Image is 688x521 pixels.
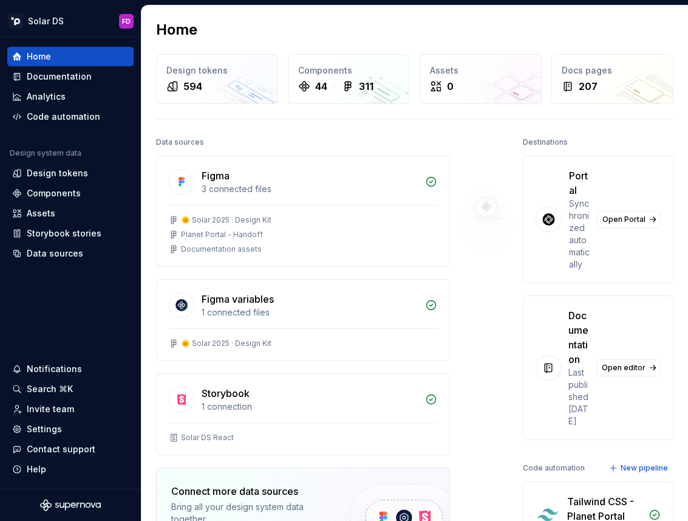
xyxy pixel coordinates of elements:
a: Design tokens [7,164,134,183]
div: Invite team [27,403,74,415]
a: Analytics [7,87,134,106]
a: Assets [7,204,134,223]
div: Contact support [27,443,95,455]
div: 594 [183,79,202,94]
a: Open Portal [597,211,661,228]
span: Open Portal [602,215,645,224]
div: Destinations [523,134,568,151]
span: Open editor [602,363,645,373]
div: Documentation [568,308,589,367]
div: Planet Portal - Handoff [181,230,263,240]
div: Design tokens [166,64,268,77]
img: deb07db6-ec04-4ac8-9ca0-9ed434161f92.png [9,14,23,29]
a: Open editor [596,359,661,376]
h2: Home [156,20,197,40]
a: Settings [7,419,134,439]
div: Storybook stories [27,227,101,240]
div: Solar DS React [181,433,234,443]
div: 0 [447,79,454,94]
button: Solar DSFD [2,8,138,34]
div: 311 [359,79,373,94]
a: Data sources [7,244,134,263]
a: Documentation [7,67,134,86]
a: Assets0 [420,54,542,104]
div: Documentation assets [181,244,262,254]
div: Notifications [27,363,82,375]
div: Figma variables [202,292,274,306]
div: 🌞 Solar 2025 · Design Kit [181,215,271,225]
div: Docs pages [562,64,663,77]
div: Design system data [10,148,81,158]
div: Documentation [27,71,92,83]
a: Components [7,184,134,203]
div: 3 connected files [202,183,418,195]
div: Analytics [27,91,66,103]
div: 207 [579,79,598,94]
button: Search ⌘K [7,379,134,399]
div: Storybook [202,386,250,401]
div: 1 connected files [202,306,418,319]
div: Portal [569,168,590,198]
div: 1 connection [202,401,418,413]
div: 🌞 Solar 2025 · Design Kit [181,339,271,348]
div: Settings [27,423,62,435]
div: Data sources [27,247,83,260]
div: Code automation [27,111,100,123]
div: Solar DS [28,15,64,27]
div: 44 [315,79,327,94]
a: Invite team [7,399,134,419]
button: Contact support [7,440,134,459]
div: Search ⌘K [27,383,73,395]
div: Code automation [523,460,585,477]
div: Components [298,64,400,77]
div: Assets [27,207,55,219]
a: Storybook1 connectionSolar DS React [156,373,450,455]
button: Help [7,460,134,479]
button: Notifications [7,359,134,379]
a: Components44311 [288,54,410,104]
span: New pipeline [621,463,668,473]
a: Figma variables1 connected files🌞 Solar 2025 · Design Kit [156,279,450,361]
div: Connect more data sources [171,484,329,499]
div: Figma [202,168,230,183]
div: Home [27,50,51,63]
svg: Supernova Logo [40,499,101,511]
div: Components [27,187,81,199]
div: Last published [DATE] [568,367,589,427]
div: Assets [430,64,531,77]
a: Home [7,47,134,66]
div: Data sources [156,134,204,151]
div: FD [122,16,131,26]
a: Storybook stories [7,224,134,243]
a: Docs pages207 [551,54,673,104]
a: Design tokens594 [156,54,278,104]
a: Code automation [7,107,134,126]
div: Synchronized automatically [569,198,590,271]
button: New pipeline [605,460,673,477]
a: Figma3 connected files🌞 Solar 2025 · Design KitPlanet Portal - HandoffDocumentation assets [156,156,450,267]
div: Help [27,463,46,475]
div: Design tokens [27,167,88,179]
